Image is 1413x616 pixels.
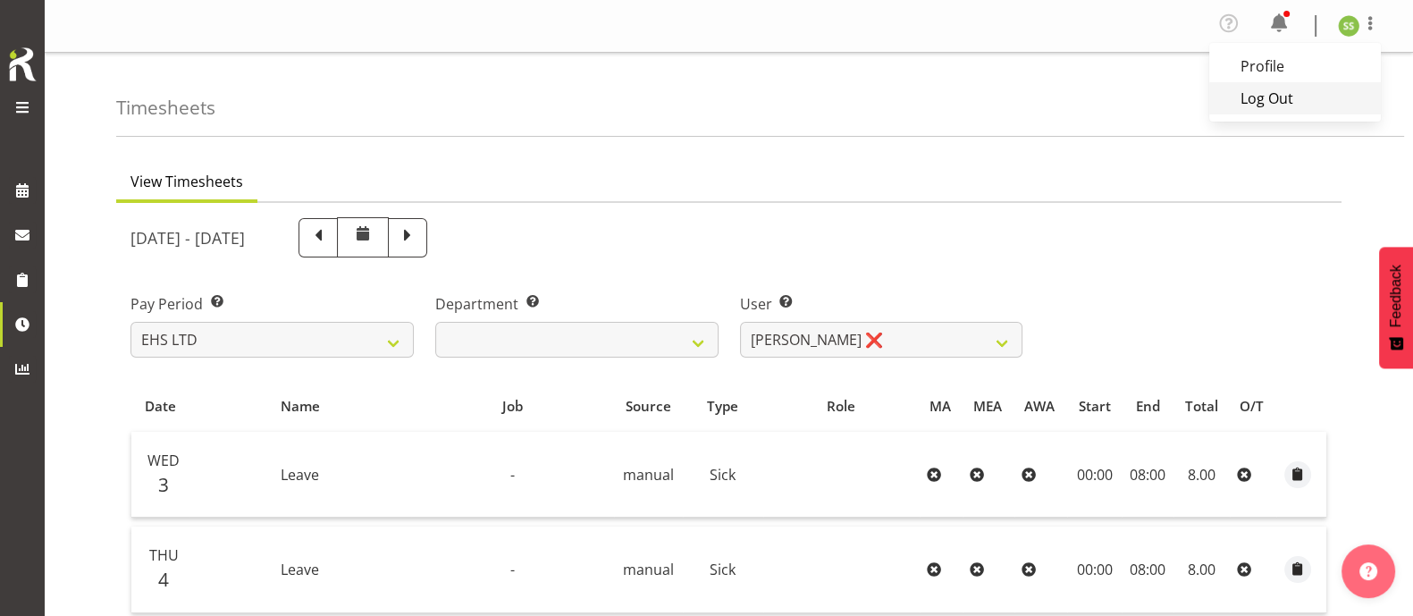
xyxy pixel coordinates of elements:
[1067,432,1122,518] td: 00:00
[624,396,672,417] div: Source
[740,293,1023,315] label: User
[683,432,763,518] td: Sick
[1024,396,1056,417] div: AWA
[1077,396,1111,417] div: Start
[116,97,215,118] h4: Timesheets
[510,560,515,579] span: -
[1122,432,1173,518] td: 08:00
[1173,432,1229,518] td: 8.00
[683,527,763,612] td: Sick
[130,293,414,315] label: Pay Period
[773,396,909,417] div: Role
[1184,396,1220,417] div: Total
[929,396,953,417] div: MA
[1209,50,1381,82] a: Profile
[1067,527,1122,612] td: 00:00
[141,396,179,417] div: Date
[421,396,603,417] div: Job
[623,465,674,485] span: manual
[1379,247,1413,368] button: Feedback - Show survey
[147,451,180,470] span: Wed
[1209,82,1381,114] a: Log Out
[1122,527,1173,612] td: 08:00
[158,567,169,592] span: 4
[1338,15,1359,37] img: sivanila-sapati8639.jpg
[281,560,319,579] span: Leave
[149,545,179,565] span: Thu
[281,465,319,485] span: Leave
[1131,396,1164,417] div: End
[130,228,245,248] h5: [DATE] - [DATE]
[4,45,40,84] img: Rosterit icon logo
[1388,265,1404,327] span: Feedback
[623,560,674,579] span: manual
[1240,396,1266,417] div: O/T
[1173,527,1229,612] td: 8.00
[130,171,243,192] span: View Timesheets
[1359,562,1377,580] img: help-xxl-2.png
[435,293,719,315] label: Department
[973,396,1004,417] div: MEA
[510,465,515,485] span: -
[158,472,169,497] span: 3
[693,396,753,417] div: Type
[199,396,400,417] div: Name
